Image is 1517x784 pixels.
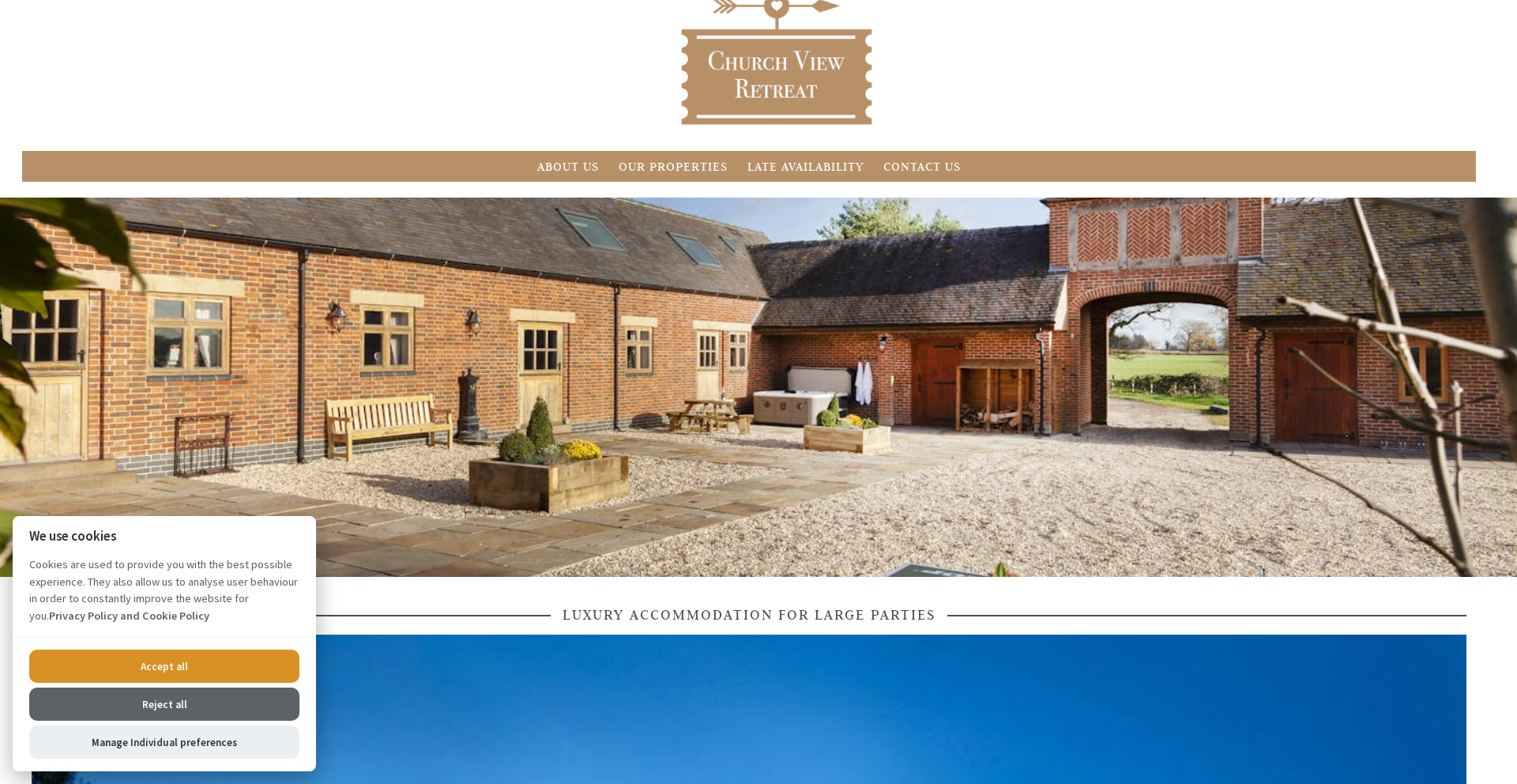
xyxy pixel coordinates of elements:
[13,529,316,544] h2: We use cookies
[29,650,299,683] button: Accept all
[747,159,864,174] a: Late Availability
[619,159,728,174] a: Our Properties
[29,726,299,759] button: Manage Individual preferences
[551,605,947,624] span: Luxury accommodation for large parties
[13,556,316,636] p: Cookies are used to provide you with the best possible experience. They also allow us to analyse ...
[29,688,299,721] button: Reject all
[537,159,599,174] a: About Us
[49,609,209,623] a: Privacy Policy and Cookie Policy
[883,159,961,174] a: Contact Us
